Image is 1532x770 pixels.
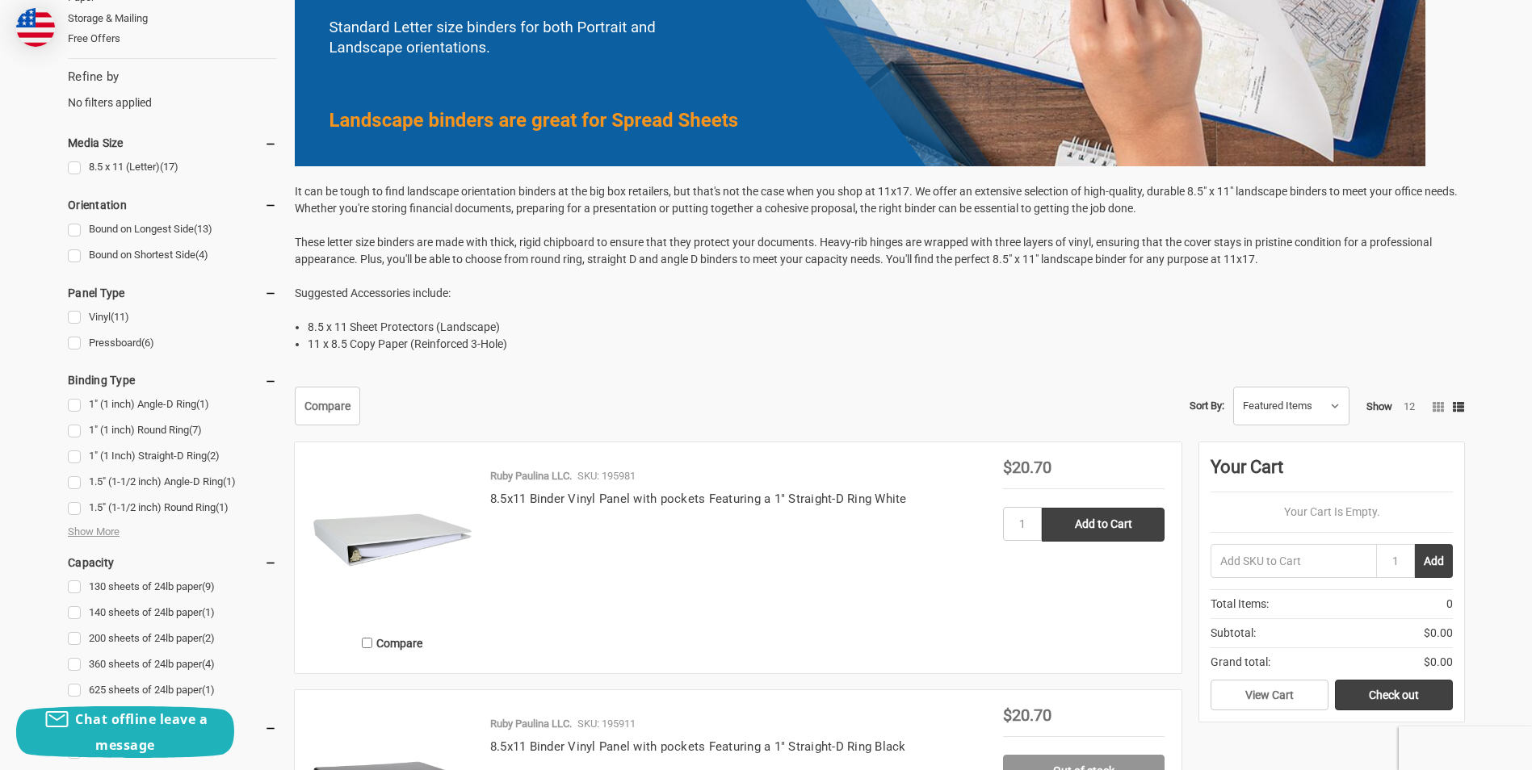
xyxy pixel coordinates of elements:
h5: Media Size [68,133,277,153]
a: 625 sheets of 24lb paper [68,680,277,701]
a: Bound on Longest Side [68,219,277,241]
a: 8.5 x 11 (Letter) [68,157,277,178]
img: 8.5x11 Binder Vinyl Panel with pockets Featuring a 1" Straight-D Ring White [312,459,473,621]
label: Compare [312,630,473,656]
p: Suggested Accessories include: [295,285,1464,302]
span: $0.00 [1424,654,1453,671]
p: Ruby Paulina LLC. [490,716,572,732]
p: SKU: 195981 [577,468,636,484]
span: (1) [196,398,209,410]
span: (1) [216,501,229,513]
a: Check out [1335,680,1453,710]
input: Compare [362,638,372,648]
a: 8.5x11 Binder Vinyl Panel with pockets Featuring a 1" Straight-D Ring Black [490,739,906,754]
button: Add [1415,544,1453,578]
span: (1) [202,606,215,618]
a: Storage & Mailing [68,8,277,29]
span: Chat offline leave a message [75,710,208,754]
div: Your Cart [1211,454,1453,492]
span: (1) [202,684,215,696]
span: (9) [202,580,215,592]
a: 140 sheets of 24lb paper [68,602,277,624]
label: Sort By: [1190,394,1224,418]
span: (11) [111,311,129,323]
a: 1" (1 inch) Angle-D Ring [68,394,277,416]
div: No filters applied [68,68,277,111]
h5: Binding Type [68,370,277,390]
a: 130 sheets of 24lb paper [68,576,277,598]
a: Free Offers [68,28,277,49]
a: 8.5x11 Binder Vinyl Panel with pockets Featuring a 1" Straight-D Ring White [490,492,907,506]
a: Compare [295,387,360,425]
span: Grand total: [1211,654,1270,671]
h5: Orientation [68,195,277,215]
span: Subtotal: [1211,625,1256,642]
span: Show [1366,400,1392,412]
a: 1" (1 inch) Round Ring [68,420,277,441]
span: (4) [195,249,208,261]
span: (2) [202,632,215,644]
iframe: Google Customer Reviews [1399,726,1532,770]
span: (7) [189,424,202,436]
a: 200 sheets of 24lb paper [68,628,277,650]
span: (17) [160,161,178,173]
a: View Cart [1211,680,1328,710]
p: It can be tough to find landscape orientation binders at the big box retailers, but that's not th... [295,183,1464,268]
span: (2) [207,450,220,462]
a: 360 sheets of 24lb paper [68,654,277,676]
a: 1" (1 Inch) Straight-D Ring [68,446,277,467]
span: (13) [194,223,212,235]
p: Your Cart Is Empty. [1211,504,1453,521]
a: Bound on Shortest Side [68,245,277,266]
h5: Capacity [68,553,277,572]
span: Total Items: [1211,596,1269,613]
img: duty and tax information for United States [16,8,55,47]
h5: Panel Type [68,283,277,303]
button: Chat offline leave a message [16,706,234,758]
span: (6) [141,337,154,349]
a: 1.5" (1-1/2 inch) Round Ring [68,497,277,519]
a: Pressboard [68,333,277,354]
span: (4) [202,658,215,670]
li: 11 x 8.5 Copy Paper (Reinforced 3-Hole) [308,336,1464,353]
p: Ruby Paulina LLC. [490,468,572,484]
a: 1.5" (1-1/2 inch) Angle-D Ring [68,471,277,493]
h5: Refine by [68,68,277,86]
a: Vinyl [68,307,277,329]
input: Add SKU to Cart [1211,544,1376,578]
span: Show More [68,524,120,540]
span: $0.00 [1424,625,1453,642]
span: $20.70 [1003,705,1051,725]
span: 0 [1446,596,1453,613]
input: Add to Cart [1042,508,1165,542]
span: (1) [223,475,236,488]
li: 8.5 x 11 Sheet Protectors (Landscape) [308,319,1464,336]
span: $20.70 [1003,458,1051,477]
p: SKU: 195911 [577,716,636,732]
a: 12 [1404,400,1415,412]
